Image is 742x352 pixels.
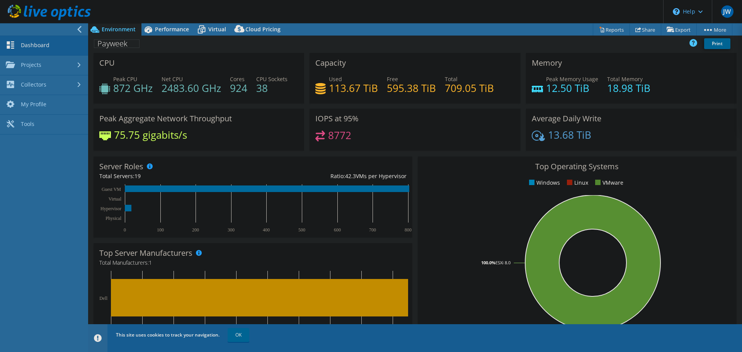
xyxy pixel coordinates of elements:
[532,114,601,123] h3: Average Daily Write
[102,26,136,33] span: Environment
[113,84,153,92] h4: 872 GHz
[565,179,588,187] li: Linux
[230,84,247,92] h4: 924
[315,114,359,123] h3: IOPS at 95%
[329,84,378,92] h4: 113.67 TiB
[157,227,164,233] text: 100
[673,8,680,15] svg: \n
[661,24,697,36] a: Export
[630,24,661,36] a: Share
[593,179,623,187] li: VMware
[387,75,398,83] span: Free
[208,26,226,33] span: Virtual
[256,75,288,83] span: CPU Sockets
[445,84,494,92] h4: 709.05 TiB
[546,75,598,83] span: Peak Memory Usage
[329,75,342,83] span: Used
[155,26,189,33] span: Performance
[696,24,732,36] a: More
[495,260,511,265] tspan: ESXi 8.0
[527,179,560,187] li: Windows
[424,162,731,171] h3: Top Operating Systems
[99,162,143,171] h3: Server Roles
[228,328,249,342] a: OK
[149,259,152,266] span: 1
[334,227,341,233] text: 600
[162,84,221,92] h4: 2483.60 GHz
[100,206,121,211] text: Hypervisor
[99,258,407,267] h4: Total Manufacturers:
[99,249,192,257] h3: Top Server Manufacturers
[192,227,199,233] text: 200
[162,75,183,83] span: Net CPU
[99,172,253,180] div: Total Servers:
[298,227,305,233] text: 500
[607,84,650,92] h4: 18.98 TiB
[387,84,436,92] h4: 595.38 TiB
[256,84,288,92] h4: 38
[532,59,562,67] h3: Memory
[315,59,346,67] h3: Capacity
[99,59,115,67] h3: CPU
[445,75,458,83] span: Total
[253,172,406,180] div: Ratio: VMs per Hypervisor
[94,39,140,48] h1: Payweek
[546,84,598,92] h4: 12.50 TiB
[109,196,122,202] text: Virtual
[405,227,412,233] text: 800
[245,26,281,33] span: Cloud Pricing
[721,5,733,18] span: JW
[230,75,245,83] span: Cores
[328,131,351,139] h4: 8772
[481,260,495,265] tspan: 100.0%
[345,172,356,180] span: 42.3
[124,227,126,233] text: 0
[116,332,220,338] span: This site uses cookies to track your navigation.
[548,131,591,139] h4: 13.68 TiB
[263,227,270,233] text: 400
[369,227,376,233] text: 700
[228,227,235,233] text: 300
[99,114,232,123] h3: Peak Aggregate Network Throughput
[607,75,643,83] span: Total Memory
[102,187,121,192] text: Guest VM
[113,75,137,83] span: Peak CPU
[593,24,630,36] a: Reports
[134,172,141,180] span: 19
[114,131,187,139] h4: 75.75 gigabits/s
[99,296,107,301] text: Dell
[704,38,730,49] a: Print
[106,216,121,221] text: Physical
